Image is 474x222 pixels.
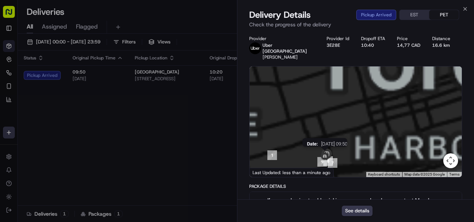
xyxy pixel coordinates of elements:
[249,42,261,54] img: uber-new-logo.jpeg
[327,42,340,48] button: 3E28E
[249,36,315,42] div: Provider
[432,42,450,48] div: 16.6 km
[307,141,318,147] span: Date :
[327,36,349,42] div: Provider Id
[19,48,133,55] input: Got a question? Start typing here...
[263,54,298,60] span: [PERSON_NAME]
[397,42,420,48] div: 14,77 CAD
[250,168,334,177] div: Last Updated: less than a minute ago
[342,206,373,216] button: See details
[63,108,69,114] div: 💻
[70,107,119,115] span: API Documentation
[126,73,135,82] button: Start new chat
[15,107,57,115] span: Knowledge Base
[432,36,450,42] div: Distance
[251,167,276,177] img: Google
[25,71,121,78] div: Start new chat
[7,108,13,114] div: 📗
[321,141,347,147] span: [DATE] 09:50
[249,21,462,28] p: Check the progress of the delivery
[361,42,385,48] div: 10:40
[250,192,462,216] button: If you are having trouble picking up your order, please contact Masala Street for pickup at [PHON...
[264,147,280,163] div: 1
[361,36,385,42] div: Dropoff ETA
[4,104,60,118] a: 📗Knowledge Base
[249,183,462,189] div: Package Details
[251,167,276,177] a: Open this area in Google Maps (opens a new window)
[7,71,21,84] img: 1736555255976-a54dd68f-1ca7-489b-9aae-adbdc363a1c4
[7,29,135,41] p: Welcome 👋
[449,172,460,176] a: Terms (opens in new tab)
[320,153,336,169] div: 8
[25,78,94,84] div: We're available if you need us!
[74,125,90,131] span: Pylon
[443,153,458,168] button: Map camera controls
[325,155,340,171] div: 7
[267,196,445,204] span: If you are having trouble picking up your order, please contact Masala Street for pickup at [PHON...
[60,104,122,118] a: 💻API Documentation
[397,36,420,42] div: Price
[400,10,429,20] button: EST
[7,7,22,22] img: Nash
[346,176,361,191] div: 5
[52,125,90,131] a: Powered byPylon
[429,10,459,20] button: PET
[314,154,330,170] div: 9
[404,172,445,176] span: Map data ©2025 Google
[368,172,400,177] button: Keyboard shortcuts
[263,42,315,54] p: Uber [GEOGRAPHIC_DATA]
[249,9,311,21] span: Delivery Details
